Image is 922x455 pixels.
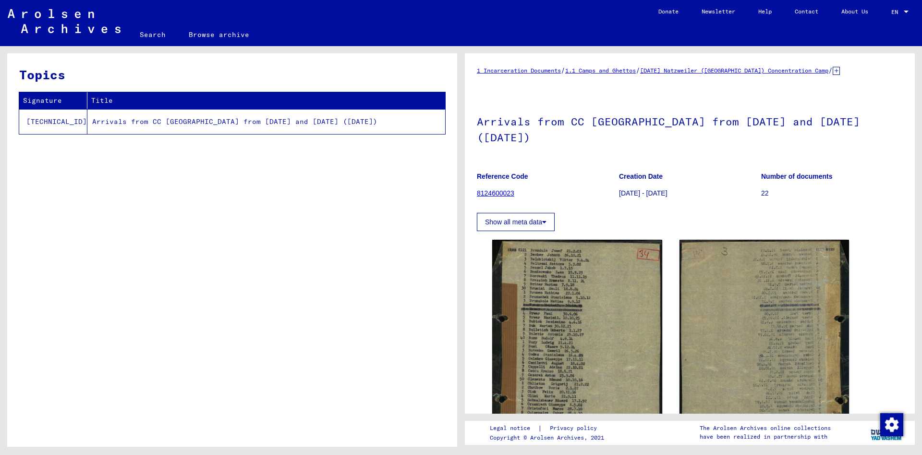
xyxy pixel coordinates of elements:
a: 1.1 Camps and Ghettos [565,67,636,74]
b: Number of documents [761,172,833,180]
a: 1 Incarceration Documents [477,67,561,74]
p: have been realized in partnership with [700,432,831,441]
button: Show all meta data [477,213,555,231]
a: 8124600023 [477,189,514,197]
td: Arrivals from CC [GEOGRAPHIC_DATA] from [DATE] and [DATE] ([DATE]) [87,109,445,134]
b: Creation Date [619,172,663,180]
div: | [490,423,608,433]
p: Copyright © Arolsen Archives, 2021 [490,433,608,442]
p: The Arolsen Archives online collections [700,424,831,432]
img: Change consent [880,413,903,436]
span: EN [891,9,902,15]
a: Search [128,23,177,46]
th: Title [87,92,445,109]
h1: Arrivals from CC [GEOGRAPHIC_DATA] from [DATE] and [DATE] ([DATE]) [477,99,903,158]
td: [TECHNICAL_ID] [19,109,87,134]
th: Signature [19,92,87,109]
a: Legal notice [490,423,538,433]
a: Privacy policy [542,423,608,433]
span: / [636,66,640,74]
a: [DATE] Natzweiler ([GEOGRAPHIC_DATA]) Concentration Camp [640,67,828,74]
p: [DATE] - [DATE] [619,188,761,198]
b: Reference Code [477,172,528,180]
p: 22 [761,188,903,198]
a: Browse archive [177,23,261,46]
img: Arolsen_neg.svg [8,9,121,33]
img: yv_logo.png [869,420,905,444]
span: / [561,66,565,74]
span: / [828,66,833,74]
h3: Topics [19,65,445,84]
